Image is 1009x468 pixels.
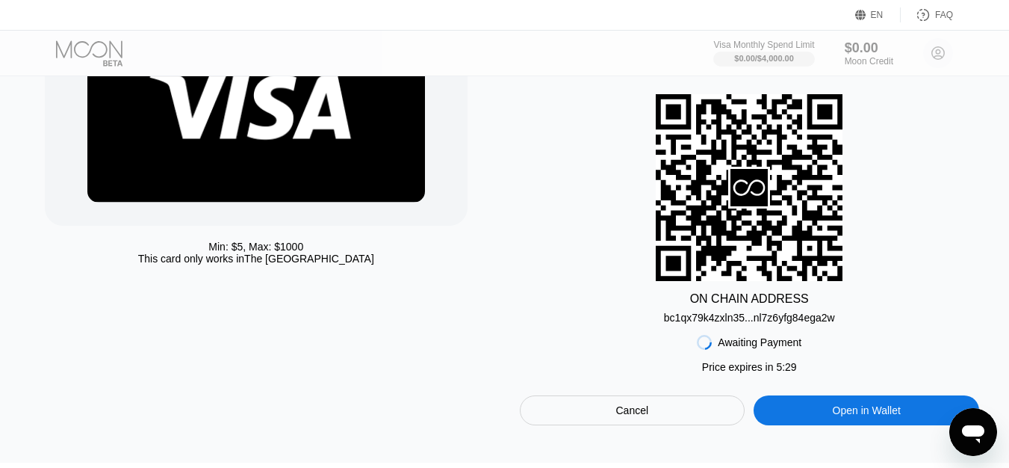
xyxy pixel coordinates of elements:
[754,395,979,425] div: Open in Wallet
[713,40,814,67] div: Visa Monthly Spend Limit$0.00/$4,000.00
[520,395,745,425] div: Cancel
[713,40,814,50] div: Visa Monthly Spend Limit
[901,7,953,22] div: FAQ
[833,404,901,417] div: Open in Wallet
[935,10,953,20] div: FAQ
[690,292,809,306] div: ON CHAIN ADDRESS
[734,54,794,63] div: $0.00 / $4,000.00
[664,306,835,324] div: bc1qx79k4zxln35...nl7z6yfg84ega2w
[718,336,801,348] div: Awaiting Payment
[138,253,374,265] div: This card only works in The [GEOGRAPHIC_DATA]
[949,408,997,456] iframe: Button to launch messaging window
[702,361,797,373] div: Price expires in
[871,10,884,20] div: EN
[776,361,796,373] span: 5 : 29
[664,312,835,324] div: bc1qx79k4zxln35...nl7z6yfg84ega2w
[855,7,901,22] div: EN
[208,241,303,253] div: Min: $ 5 , Max: $ 1000
[615,404,648,417] div: Cancel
